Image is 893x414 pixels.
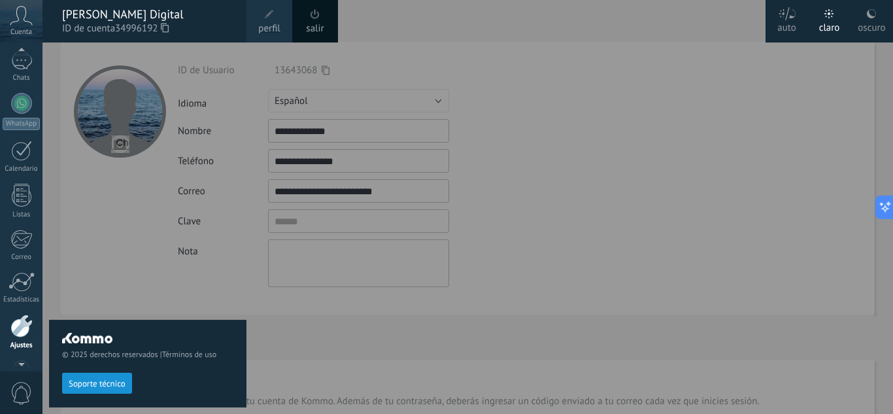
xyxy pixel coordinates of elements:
div: [PERSON_NAME] Digital [62,7,233,22]
div: auto [777,9,796,43]
div: Chats [3,74,41,82]
div: Calendario [3,165,41,173]
span: Cuenta [10,28,32,37]
a: Soporte técnico [62,378,132,388]
div: claro [819,9,840,43]
span: © 2025 derechos reservados | [62,350,233,360]
div: Estadísticas [3,296,41,304]
button: Soporte técnico [62,373,132,394]
span: perfil [258,22,280,36]
div: Listas [3,211,41,219]
div: WhatsApp [3,118,40,130]
span: Soporte técnico [69,379,126,388]
div: Ajustes [3,341,41,350]
span: 34996192 [115,22,169,36]
a: Términos de uso [162,350,216,360]
div: Correo [3,253,41,262]
span: ID de cuenta [62,22,233,36]
a: salir [306,22,324,36]
div: oscuro [858,9,885,43]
